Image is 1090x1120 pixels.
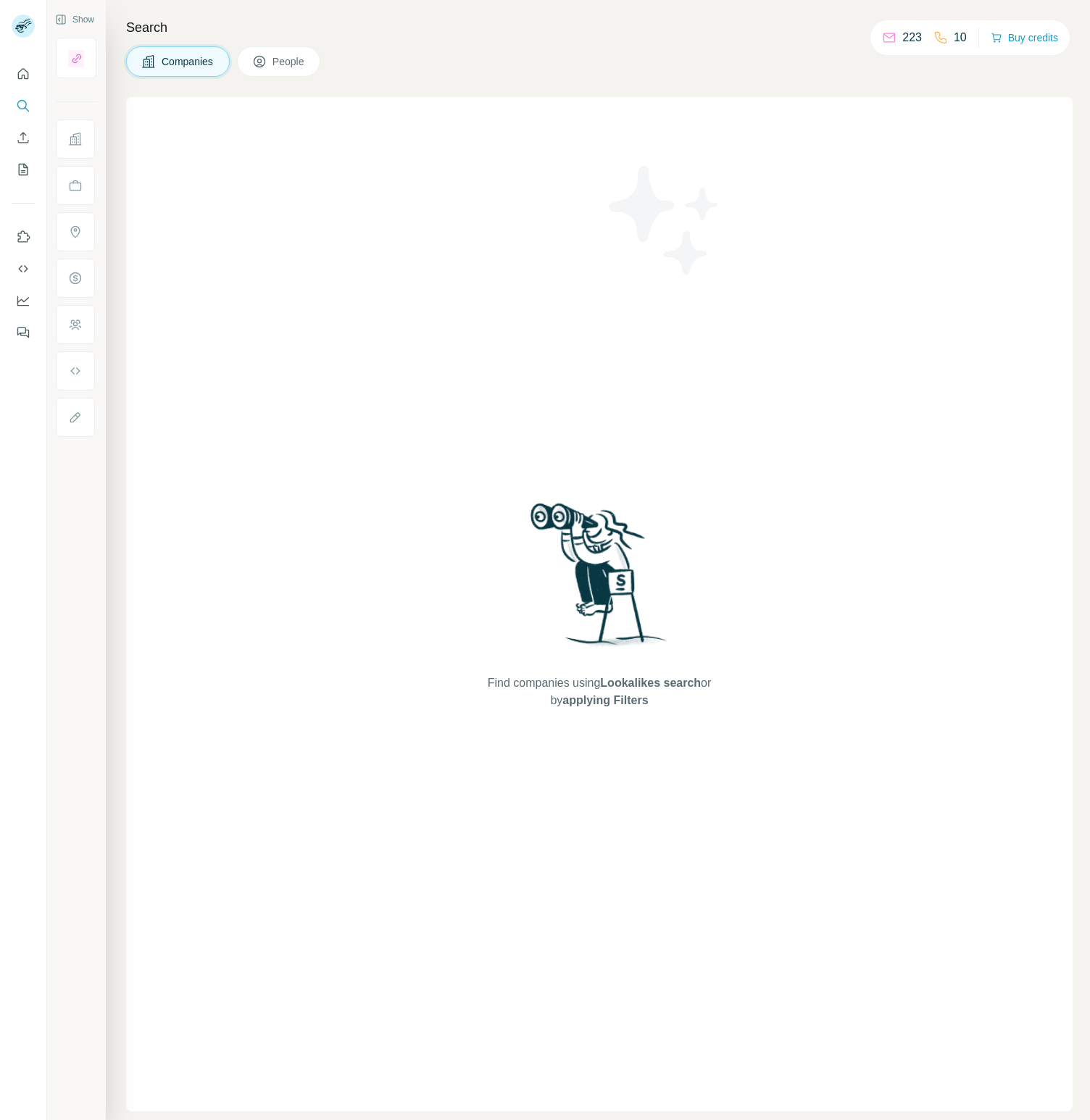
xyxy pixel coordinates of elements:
img: Surfe Illustration - Stars [599,155,730,285]
button: Quick start [12,61,35,87]
h4: Search [126,17,1073,38]
button: Enrich CSV [12,125,35,151]
p: 223 [902,29,922,46]
button: Use Surfe on LinkedIn [12,224,35,250]
span: People [272,54,306,69]
button: Feedback [12,319,35,346]
span: Companies [162,54,215,69]
span: Lookalikes search [600,677,701,689]
button: Use Surfe API [12,256,35,282]
button: Show [45,9,104,30]
button: Buy credits [991,28,1058,48]
p: 10 [954,29,967,46]
span: Find companies using or by [483,674,715,709]
button: Dashboard [12,288,35,314]
button: Search [12,93,35,119]
span: applying Filters [562,694,648,706]
img: Surfe Illustration - Woman searching with binoculars [524,499,675,661]
button: My lists [12,156,35,183]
